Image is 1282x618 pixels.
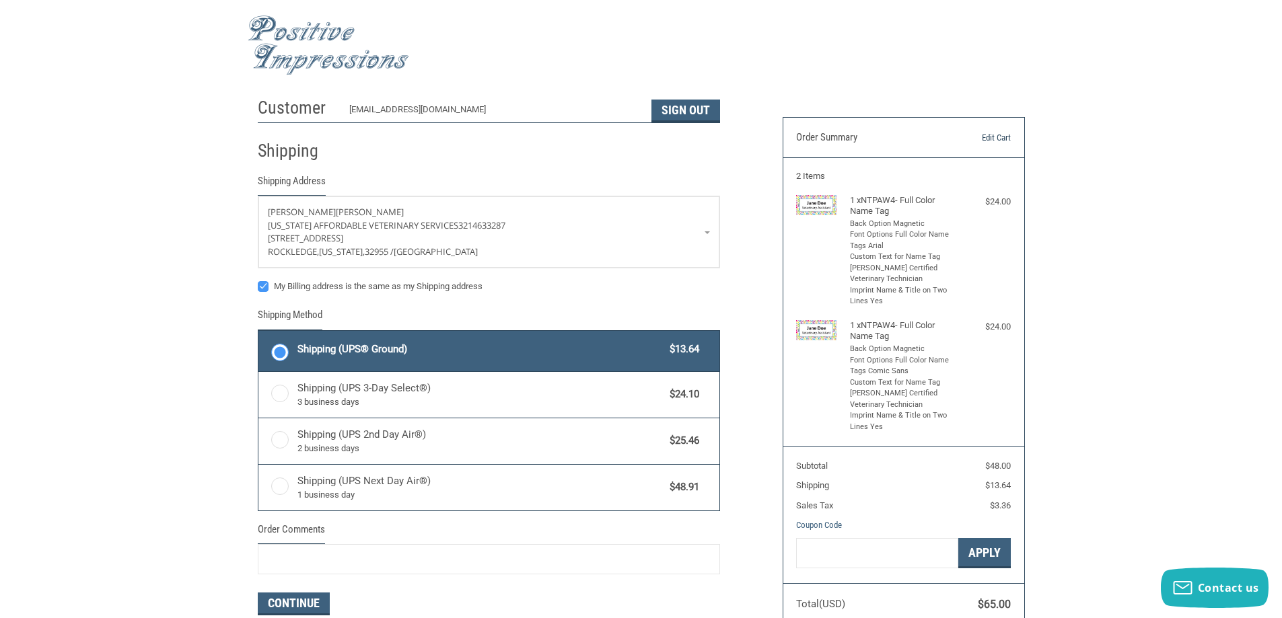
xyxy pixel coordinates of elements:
[258,592,330,615] button: Continue
[796,520,842,530] a: Coupon Code
[850,355,954,377] li: Font Options Full Color Name Tags Comic Sans
[248,15,409,75] img: Positive Impressions
[850,377,954,411] li: Custom Text for Name Tag [PERSON_NAME] Certified Veterinary Technician
[297,473,664,502] span: Shipping (UPS Next Day Air®)
[258,97,336,119] h2: Customer
[664,342,700,357] span: $13.64
[258,196,719,268] a: Enter or select a different address
[394,245,478,258] span: [GEOGRAPHIC_DATA]
[796,480,829,490] span: Shipping
[850,252,954,285] li: Custom Text for Name Tag [PERSON_NAME] Certified Veterinary Technician
[297,488,664,502] span: 1 business day
[796,461,828,471] span: Subtotal
[268,219,458,231] span: [US_STATE] Affordable Veterinary Services
[336,206,404,218] span: [PERSON_NAME]
[796,598,845,610] span: Total (USD)
[268,206,336,218] span: [PERSON_NAME]
[319,245,365,258] span: [US_STATE],
[297,442,664,455] span: 2 business days
[365,245,394,258] span: 32955 /
[850,285,954,307] li: Imprint Name & Title on Two Lines Yes
[985,461,1011,471] span: $48.00
[1198,580,1259,595] span: Contact us
[990,500,1011,510] span: $3.36
[664,479,700,495] span: $48.91
[985,480,1011,490] span: $13.64
[664,433,700,449] span: $25.46
[958,538,1011,568] button: Apply
[268,232,343,244] span: [STREET_ADDRESS]
[458,219,505,231] span: 3214633287
[1161,568,1269,608] button: Contact us
[850,410,954,432] li: Imprint Name & Title on Two Lines Yes
[796,538,958,568] input: Gift Certificate or Coupon Code
[850,320,954,342] h4: 1 x NTPAW4- Full Color Name Tag
[957,195,1011,208] div: $24.00
[349,103,638,122] div: [EMAIL_ADDRESS][DOMAIN_NAME]
[850,219,954,230] li: Back Option Magnetic
[651,100,720,122] button: Sign Out
[850,195,954,217] h4: 1 x NTPAW4- Full Color Name Tag
[796,171,1011,182] h3: 2 Items
[850,344,954,355] li: Back Option Magnetic
[978,598,1011,611] span: $65.00
[942,131,1011,145] a: Edit Cart
[796,131,942,145] h3: Order Summary
[297,427,664,455] span: Shipping (UPS 2nd Day Air®)
[664,387,700,402] span: $24.10
[258,140,336,162] h2: Shipping
[297,395,664,409] span: 3 business days
[268,245,319,258] span: Rockledge,
[796,500,833,510] span: Sales Tax
[297,342,664,357] span: Shipping (UPS® Ground)
[957,320,1011,334] div: $24.00
[297,381,664,409] span: Shipping (UPS 3-Day Select®)
[258,522,325,544] legend: Order Comments
[258,281,720,292] label: My Billing address is the same as my Shipping address
[258,307,322,330] legend: Shipping Method
[850,229,954,252] li: Font Options Full Color Name Tags Arial
[258,173,326,196] legend: Shipping Address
